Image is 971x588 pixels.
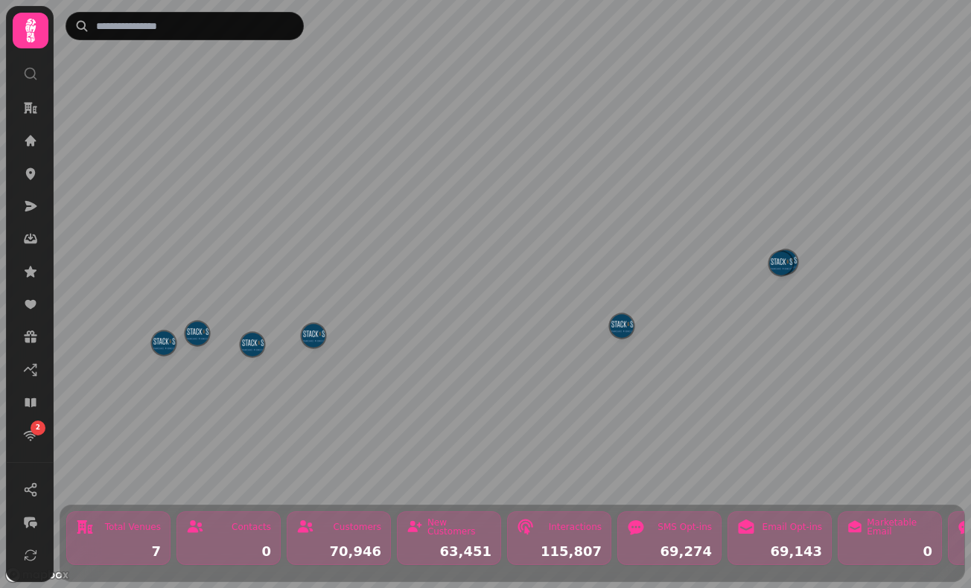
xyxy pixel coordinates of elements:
[105,523,161,531] div: Total Venues
[427,518,491,536] div: New Customers
[185,322,209,350] div: Map marker
[763,523,822,531] div: Email Opt-ins
[658,523,712,531] div: SMS Opt-ins
[549,523,602,531] div: Interactions
[737,545,822,558] div: 69,143
[16,421,45,450] a: 2
[232,523,271,531] div: Contacts
[610,314,634,338] button: Livingston
[769,252,793,280] div: Map marker
[4,566,70,584] a: Mapbox logo
[517,545,602,558] div: 115,807
[774,250,798,274] button: Bonnie & Wild
[302,324,325,348] button: Glasgow Fort
[302,324,325,352] div: Map marker
[241,333,264,361] div: Map marker
[36,423,40,433] span: 2
[867,518,932,536] div: Marketable Email
[76,545,161,558] div: 7
[627,545,712,558] div: 69,274
[769,252,793,275] button: Edinburgh
[847,545,932,558] div: 0
[774,250,798,278] div: Map marker
[296,545,381,558] div: 70,946
[152,331,176,355] button: Glasgow Airport
[407,545,491,558] div: 63,451
[333,523,381,531] div: Customers
[186,545,271,558] div: 0
[610,314,634,342] div: Map marker
[185,322,209,345] button: Braehead
[241,333,264,357] button: West George St
[152,331,176,359] div: Map marker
